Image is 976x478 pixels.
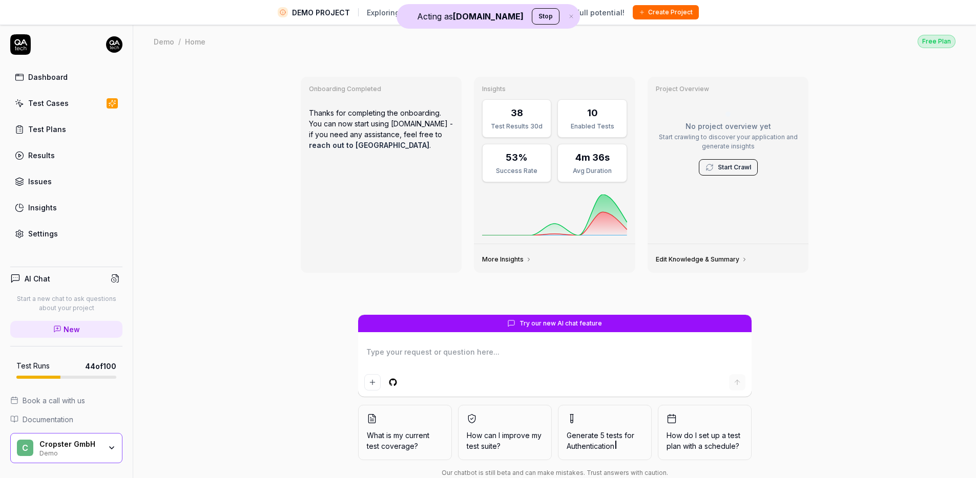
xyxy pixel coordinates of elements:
[28,202,57,213] div: Insights
[28,124,66,135] div: Test Plans
[658,405,752,460] button: How do I set up a test plan with a schedule?
[28,72,68,82] div: Dashboard
[106,36,122,53] img: 7ccf6c19-61ad-4a6c-8811-018b02a1b829.jpg
[292,7,350,18] span: DEMO PROJECT
[656,133,801,151] p: Start crawling to discover your application and generate insights
[28,176,52,187] div: Issues
[667,430,743,451] span: How do I set up a test plan with a schedule?
[10,145,122,165] a: Results
[358,405,452,460] button: What is my current test coverage?
[633,5,699,19] button: Create Project
[16,361,50,371] h5: Test Runs
[364,374,381,390] button: Add attachment
[28,98,69,108] div: Test Cases
[358,468,752,477] div: Our chatbot is still beta and can make mistakes. Trust answers with caution.
[10,294,122,313] p: Start a new chat to ask questions about your project
[10,433,122,464] button: CCropster GmbHDemo
[587,106,598,120] div: 10
[39,448,101,457] div: Demo
[506,150,528,164] div: 53%
[575,150,610,164] div: 4m 36s
[918,34,956,48] button: Free Plan
[10,171,122,191] a: Issues
[28,150,55,161] div: Results
[178,36,181,47] div: /
[458,405,552,460] button: How can I improve my test suite?
[511,106,523,120] div: 38
[185,36,205,47] div: Home
[10,119,122,139] a: Test Plans
[482,85,627,93] h3: Insights
[656,121,801,132] p: No project overview yet
[718,163,751,172] a: Start Crawl
[482,255,532,264] a: More Insights
[489,122,545,131] div: Test Results 30d
[17,440,33,456] span: C
[567,442,614,450] span: Authentication
[367,430,443,451] span: What is my current test coverage?
[656,85,801,93] h3: Project Overview
[564,166,620,176] div: Avg Duration
[367,7,625,18] span: Exploring our features? Create your own project to unlock full potential!
[154,36,174,47] div: Demo
[558,405,652,460] button: Generate 5 tests forAuthentication
[39,440,101,449] div: Cropster GmbH
[28,228,58,239] div: Settings
[10,395,122,406] a: Book a call with us
[85,361,116,372] span: 44 of 100
[489,166,545,176] div: Success Rate
[467,430,543,451] span: How can I improve my test suite?
[10,414,122,425] a: Documentation
[10,224,122,244] a: Settings
[10,93,122,113] a: Test Cases
[567,430,643,451] span: Generate 5 tests for
[532,8,559,25] button: Stop
[25,273,50,284] h4: AI Chat
[564,122,620,131] div: Enabled Tests
[309,141,429,149] a: reach out to [GEOGRAPHIC_DATA]
[309,99,454,159] p: Thanks for completing the onboarding. You can now start using [DOMAIN_NAME] - if you need any ass...
[10,67,122,87] a: Dashboard
[10,198,122,218] a: Insights
[23,395,85,406] span: Book a call with us
[10,321,122,338] a: New
[656,255,747,264] a: Edit Knowledge & Summary
[918,35,956,48] div: Free Plan
[23,414,73,425] span: Documentation
[520,319,602,328] span: Try our new AI chat feature
[309,85,454,93] h3: Onboarding Completed
[64,324,80,335] span: New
